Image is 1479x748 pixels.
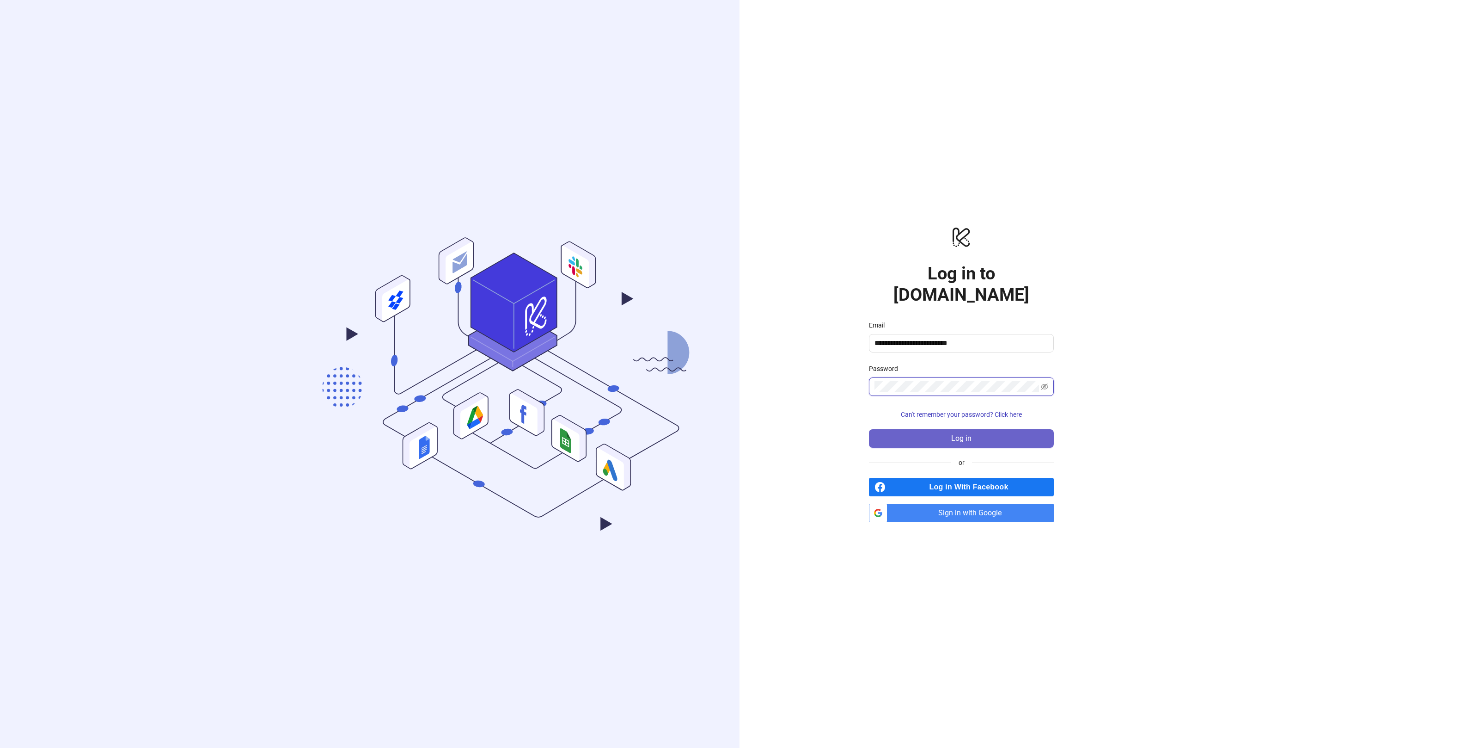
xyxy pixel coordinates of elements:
[891,504,1054,522] span: Sign in with Google
[874,338,1046,349] input: Email
[869,364,904,374] label: Password
[901,411,1022,418] span: Can't remember your password? Click here
[951,434,972,443] span: Log in
[869,411,1054,418] a: Can't remember your password? Click here
[869,263,1054,305] h1: Log in to [DOMAIN_NAME]
[869,429,1054,448] button: Log in
[869,407,1054,422] button: Can't remember your password? Click here
[869,320,891,330] label: Email
[869,504,1054,522] a: Sign in with Google
[889,478,1054,496] span: Log in With Facebook
[951,457,972,468] span: or
[1041,383,1048,390] span: eye-invisible
[874,381,1039,392] input: Password
[869,478,1054,496] a: Log in With Facebook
